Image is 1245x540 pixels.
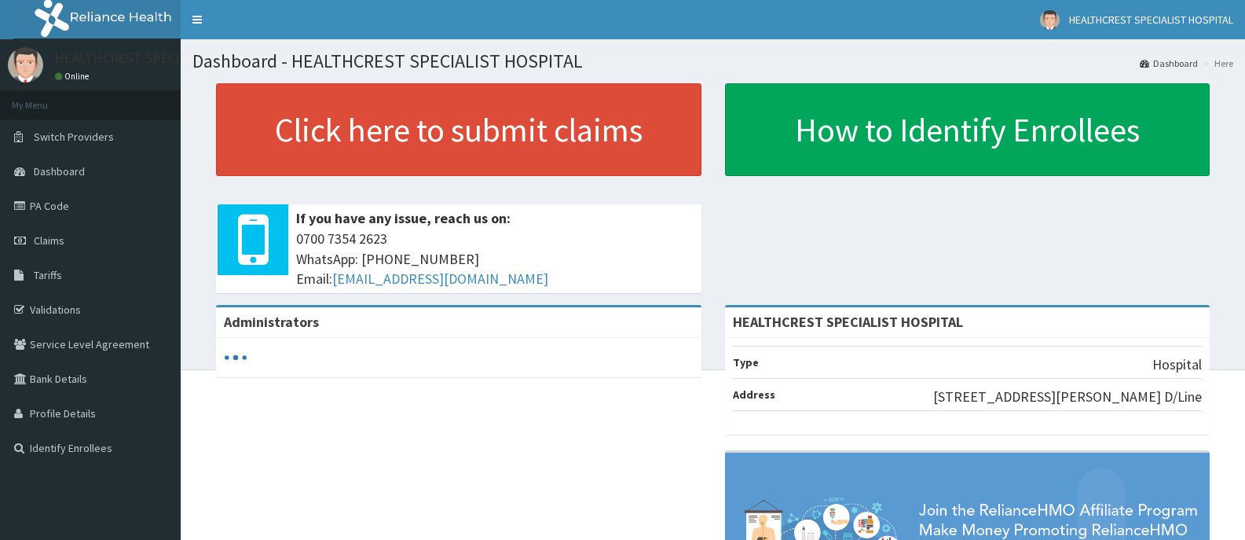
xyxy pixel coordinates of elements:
span: Claims [34,233,64,248]
img: User Image [1040,10,1060,30]
a: Online [55,71,93,82]
span: Switch Providers [34,130,114,144]
span: 0700 7354 2623 WhatsApp: [PHONE_NUMBER] Email: [296,229,694,289]
span: Tariffs [34,268,62,282]
b: Type [733,355,759,369]
p: [STREET_ADDRESS][PERSON_NAME] D/Line [933,387,1202,407]
a: Click here to submit claims [216,83,701,176]
span: HEALTHCREST SPECIALIST HOSPITAL [1069,13,1233,27]
strong: HEALTHCREST SPECIALIST HOSPITAL [733,313,963,331]
img: User Image [8,47,43,83]
span: Dashboard [34,164,85,178]
b: Administrators [224,313,319,331]
a: Dashboard [1140,57,1198,70]
h1: Dashboard - HEALTHCREST SPECIALIST HOSPITAL [192,51,1233,72]
li: Here [1199,57,1233,70]
b: If you have any issue, reach us on: [296,209,511,227]
p: Hospital [1152,354,1202,375]
p: HEALTHCREST SPECIALIST HOSPITAL [55,51,280,65]
svg: audio-loading [224,346,247,369]
a: How to Identify Enrollees [725,83,1210,176]
b: Address [733,388,775,402]
a: [EMAIL_ADDRESS][DOMAIN_NAME] [332,270,548,288]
